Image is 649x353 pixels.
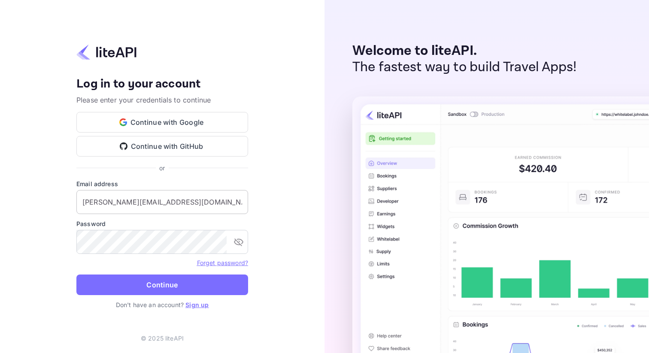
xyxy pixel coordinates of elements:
p: or [159,163,165,172]
h4: Log in to your account [76,77,248,92]
a: Forget password? [197,259,248,266]
a: Forget password? [197,258,248,267]
button: Continue with GitHub [76,136,248,157]
p: Please enter your credentials to continue [76,95,248,105]
label: Email address [76,179,248,188]
a: Sign up [185,301,209,308]
label: Password [76,219,248,228]
input: Enter your email address [76,190,248,214]
p: Don't have an account? [76,300,248,309]
button: Continue with Google [76,112,248,133]
img: liteapi [76,44,136,60]
p: Welcome to liteAPI. [352,43,577,59]
p: The fastest way to build Travel Apps! [352,59,577,75]
p: © 2025 liteAPI [141,334,184,343]
button: toggle password visibility [230,233,247,250]
button: Continue [76,275,248,295]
